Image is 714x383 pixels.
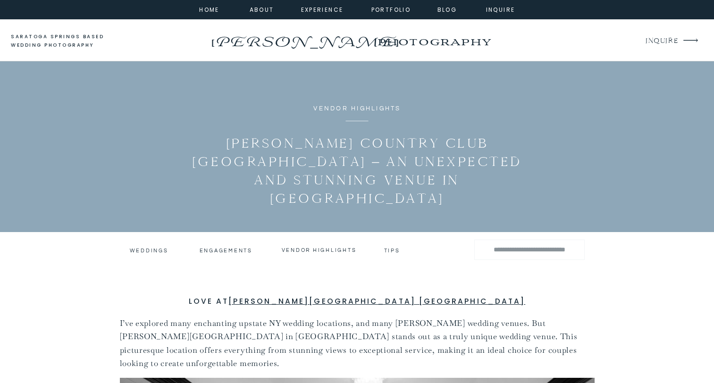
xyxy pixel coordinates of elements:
h3: Love at [120,295,595,308]
a: vendor highlights [282,247,357,253]
h1: [PERSON_NAME] Country Club [GEOGRAPHIC_DATA] – An Unexpected and Stunning Venue in [GEOGRAPHIC_DATA] [191,134,523,208]
a: [PERSON_NAME][GEOGRAPHIC_DATA] [GEOGRAPHIC_DATA] [228,296,525,306]
a: Blog [430,5,464,13]
a: about [250,5,271,13]
p: I’ve explored many enchanting upstate NY wedding locations, and many [PERSON_NAME] wedding venues... [120,316,595,370]
a: photography [359,28,509,54]
a: tips [384,247,402,252]
a: inquire [484,5,518,13]
a: engagements [200,247,255,254]
a: home [197,5,222,13]
a: [PERSON_NAME] [209,31,401,46]
a: Vendor Highlights [313,105,401,112]
a: INQUIRE [646,35,677,48]
a: saratoga springs based wedding photography [11,33,122,50]
a: experience [301,5,339,13]
a: portfolio [371,5,412,13]
a: Weddings [130,247,167,254]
